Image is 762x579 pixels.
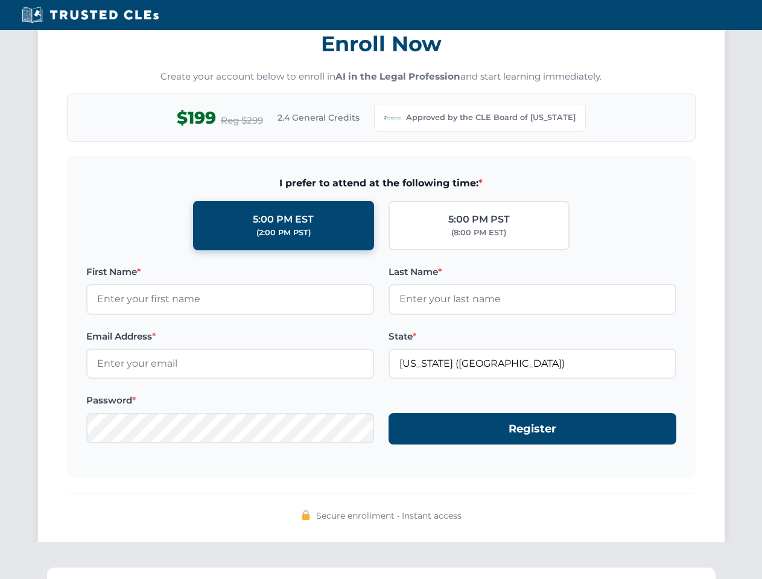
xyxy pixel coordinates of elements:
[389,329,676,344] label: State
[67,70,696,84] p: Create your account below to enroll in and start learning immediately.
[335,71,460,82] strong: AI in the Legal Profession
[86,176,676,191] span: I prefer to attend at the following time:
[18,6,162,24] img: Trusted CLEs
[67,25,696,63] h3: Enroll Now
[301,510,311,520] img: 🔒
[86,349,374,379] input: Enter your email
[384,109,401,126] img: New Jersey Bar
[278,111,360,124] span: 2.4 General Credits
[86,284,374,314] input: Enter your first name
[86,393,374,408] label: Password
[389,349,676,379] input: New Jersey (NJ)
[253,212,314,227] div: 5:00 PM EST
[86,329,374,344] label: Email Address
[406,112,576,124] span: Approved by the CLE Board of [US_STATE]
[389,265,676,279] label: Last Name
[86,265,374,279] label: First Name
[389,413,676,445] button: Register
[389,284,676,314] input: Enter your last name
[256,227,311,239] div: (2:00 PM PST)
[316,509,462,522] span: Secure enrollment • Instant access
[448,212,510,227] div: 5:00 PM PST
[451,227,506,239] div: (8:00 PM EST)
[177,104,216,131] span: $199
[221,113,263,128] span: Reg $299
